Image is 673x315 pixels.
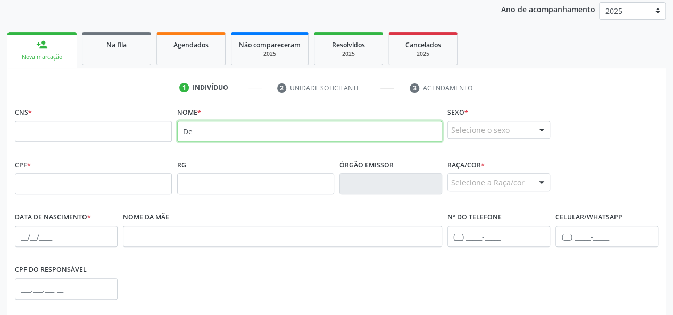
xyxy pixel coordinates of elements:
[322,50,375,58] div: 2025
[555,209,622,226] label: Celular/WhatsApp
[447,104,468,121] label: Sexo
[447,226,550,247] input: (__) _____-_____
[501,2,595,15] p: Ano de acompanhamento
[339,157,394,173] label: Órgão emissor
[451,124,510,135] span: Selecione o sexo
[36,39,48,50] div: person_add
[405,40,441,49] span: Cancelados
[15,226,118,247] input: __/__/____
[447,209,502,226] label: Nº do Telefone
[396,50,450,58] div: 2025
[15,157,31,173] label: CPF
[15,278,118,300] input: ___.___.___-__
[177,157,186,173] label: RG
[15,104,32,121] label: CNS
[193,83,228,92] div: Indivíduo
[123,209,169,226] label: Nome da mãe
[555,226,658,247] input: (__) _____-_____
[15,262,87,278] label: CPF do responsável
[239,50,301,58] div: 2025
[447,157,485,173] label: Raça/cor
[173,40,209,49] span: Agendados
[179,83,189,92] div: 1
[106,40,127,49] span: Na fila
[239,40,301,49] span: Não compareceram
[15,53,69,61] div: Nova marcação
[451,177,525,188] span: Selecione a Raça/cor
[177,104,201,121] label: Nome
[15,209,91,226] label: Data de nascimento
[332,40,365,49] span: Resolvidos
